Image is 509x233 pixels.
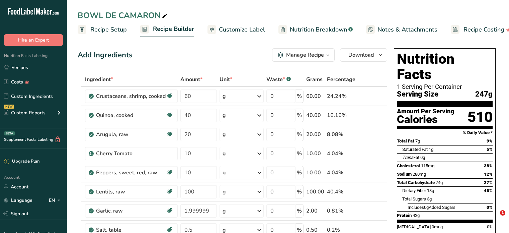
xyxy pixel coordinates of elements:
span: 13g [427,188,434,193]
div: 2.00 [306,207,324,215]
span: 12% [484,172,493,177]
span: Notes & Attachments [377,25,437,34]
span: 42g [413,213,420,218]
span: Recipe Setup [90,25,127,34]
span: 1 [500,210,505,216]
div: Arugula, raw [96,130,166,138]
div: 40.4% [327,188,355,196]
span: 0g [424,205,429,210]
span: 1g [429,147,433,152]
span: 38% [484,163,493,168]
span: 0% [487,224,493,229]
button: Download [340,48,387,62]
span: Ingredient [85,75,113,83]
div: Lentils, raw [96,188,166,196]
div: Custom Reports [4,109,46,116]
div: Amount Per Serving [397,108,454,115]
span: 247g [475,90,493,99]
div: 100.00 [306,188,324,196]
a: Notes & Attachments [366,22,437,37]
div: 10.00 [306,169,324,177]
span: Dietary Fiber [402,188,426,193]
span: 9% [487,138,493,143]
span: Sodium [397,172,412,177]
span: Total Carbohydrate [397,180,435,185]
div: g [223,169,226,177]
div: g [223,150,226,158]
div: Garlic, raw [96,207,166,215]
i: Trans [402,155,413,160]
div: g [223,111,226,119]
span: 45% [484,188,493,193]
span: Recipe Builder [153,24,194,34]
a: Customize Label [207,22,265,37]
a: Nutrition Breakdown [278,22,353,37]
div: 4.04% [327,169,355,177]
span: [MEDICAL_DATA] [397,224,431,229]
div: g [223,92,226,100]
button: Hire an Expert [4,34,63,46]
span: 3g [427,196,432,201]
div: 20.00 [306,130,324,138]
span: Nutrition Breakdown [290,25,347,34]
div: g [223,130,226,138]
div: NEW [4,105,14,109]
div: Manage Recipe [286,51,324,59]
div: 10.00 [306,150,324,158]
div: EN [49,196,63,204]
div: g [223,207,226,215]
span: Customize Label [219,25,265,34]
span: 0mcg [432,224,443,229]
span: 0g [420,155,425,160]
div: 510 [468,108,493,126]
div: BETA [4,131,15,135]
span: Grams [306,75,323,83]
div: Upgrade Plan [4,158,39,165]
span: Protein [397,213,412,218]
span: 27% [484,180,493,185]
div: g [223,188,226,196]
span: 5% [487,147,493,152]
span: Serving Size [397,90,438,99]
div: Crustaceans, shrimp, cooked [96,92,166,100]
span: Percentage [327,75,355,83]
span: 280mg [413,172,426,177]
div: 8.08% [327,130,355,138]
span: Download [348,51,374,59]
span: Total Fat [397,138,414,143]
span: 115mg [421,163,434,168]
span: Amount [180,75,202,83]
span: 7g [415,138,420,143]
div: Calories [397,115,454,124]
span: 0% [487,205,493,210]
div: 1 Serving Per Container [397,83,493,90]
span: Total Sugars [402,196,426,201]
div: Peppers, sweet, red, raw [96,169,166,177]
span: Unit [220,75,232,83]
div: 40.00 [306,111,324,119]
span: Recipe Costing [463,25,504,34]
div: Waste [266,75,291,83]
div: Add Ingredients [78,50,133,61]
a: Language [4,194,32,206]
div: 16.16% [327,111,355,119]
span: Cholesterol [397,163,420,168]
section: % Daily Value * [397,129,493,137]
span: Includes Added Sugars [408,205,455,210]
div: BOWL DE CAMARON [78,9,169,21]
span: 74g [436,180,443,185]
div: Quinoa, cooked [96,111,166,119]
a: Recipe Setup [78,22,127,37]
span: Saturated Fat [402,147,428,152]
h1: Nutrition Facts [397,51,493,82]
div: 60.00 [306,92,324,100]
span: Fat [402,155,419,160]
a: Recipe Builder [140,21,194,38]
button: Manage Recipe [272,48,335,62]
div: Cherry Tomato [96,150,174,158]
div: 0.81% [327,207,355,215]
div: 24.24% [327,92,355,100]
iframe: Intercom live chat [486,210,502,226]
div: 4.04% [327,150,355,158]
